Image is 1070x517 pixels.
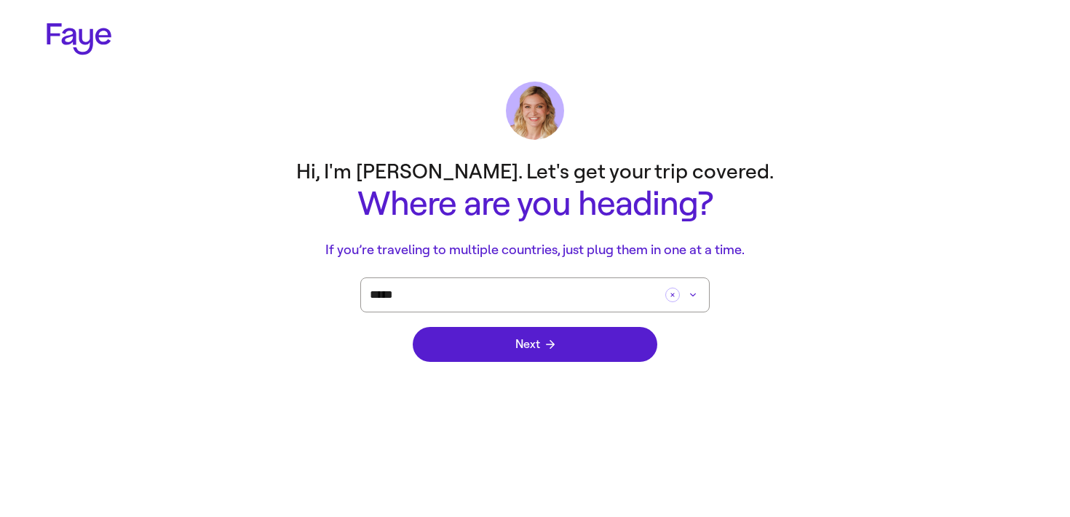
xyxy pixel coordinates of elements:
[515,339,555,350] span: Next
[244,240,826,260] p: If you’re traveling to multiple countries, just plug them in one at a time.
[665,288,680,302] button: Clear button
[244,157,826,186] p: Hi, I'm [PERSON_NAME]. Let's get your trip covered.
[244,186,826,223] h1: Where are you heading?
[413,327,657,362] button: Next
